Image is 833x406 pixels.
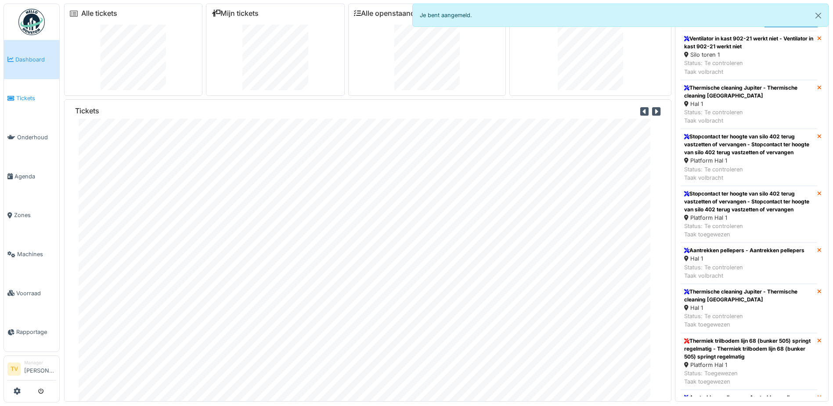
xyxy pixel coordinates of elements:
span: Rapportage [16,328,56,336]
span: Agenda [14,172,56,181]
a: Dashboard [4,40,59,79]
div: Thermiek trilbodem lijn 68 (bunker 505) springt regelmatig - Thermiek trilbodem lijn 68 (bunker 5... [684,337,814,361]
div: Thermische cleaning Jupiter - Thermische cleaning [GEOGRAPHIC_DATA] [684,288,814,304]
div: Thermische cleaning Jupiter - Thermische cleaning [GEOGRAPHIC_DATA] [684,84,814,100]
a: Thermiek trilbodem lijn 68 (bunker 505) springt regelmatig - Thermiek trilbodem lijn 68 (bunker 5... [681,333,817,390]
a: Stopcontact ter hoogte van silo 402 terug vastzetten of vervangen - Stopcontact ter hoogte van si... [681,186,817,243]
span: Voorraad [16,289,56,297]
span: Tickets [16,94,56,102]
div: Stopcontact ter hoogte van silo 402 terug vastzetten of vervangen - Stopcontact ter hoogte van si... [684,133,814,156]
div: Status: Toegewezen Taak toegewezen [684,369,814,386]
div: Hal 1 [684,100,814,108]
img: Badge_color-CXgf-gQk.svg [18,9,45,35]
div: Je bent aangemeld. [412,4,829,27]
li: TV [7,362,21,376]
div: Stopcontact ter hoogte van silo 402 terug vastzetten of vervangen - Stopcontact ter hoogte van si... [684,190,814,214]
div: Silo toren 1 [684,51,814,59]
div: Manager [24,359,56,366]
a: TV Manager[PERSON_NAME] [7,359,56,381]
span: Machines [17,250,56,258]
button: Close [808,4,828,27]
div: Status: Te controleren Taak volbracht [684,165,814,182]
div: Platform Hal 1 [684,156,814,165]
div: Status: Te controleren Taak volbracht [684,263,804,280]
div: Platform Hal 1 [684,214,814,222]
div: Hal 1 [684,254,804,263]
div: Aantrekken pellepers - Aantrekken pellepers [684,394,804,402]
li: [PERSON_NAME] [24,359,56,378]
span: Zones [14,211,56,219]
div: Status: Te controleren Taak volbracht [684,108,814,125]
div: Status: Te controleren Taak toegewezen [684,312,814,329]
a: Agenda [4,157,59,196]
h6: Tickets [75,107,99,115]
div: Hal 1 [684,304,814,312]
a: Zones [4,196,59,235]
a: Tickets [4,79,59,118]
a: Aantrekken pellepers - Aantrekken pellepers Hal 1 Status: Te controlerenTaak volbracht [681,243,817,284]
a: Rapportage [4,313,59,352]
div: Status: Te controleren Taak toegewezen [684,222,814,239]
a: Thermische cleaning Jupiter - Thermische cleaning [GEOGRAPHIC_DATA] Hal 1 Status: Te controlerenT... [681,80,817,129]
a: Mijn tickets [212,9,259,18]
a: Alle tickets [81,9,117,18]
div: Ventilator in kast 902-21 werkt niet - Ventilator in kast 902-21 werkt niet [684,35,814,51]
div: Aantrekken pellepers - Aantrekken pellepers [684,246,804,254]
span: Dashboard [15,55,56,64]
span: Onderhoud [17,133,56,141]
a: Voorraad [4,274,59,313]
a: Ventilator in kast 902-21 werkt niet - Ventilator in kast 902-21 werkt niet Silo toren 1 Status: ... [681,31,817,80]
a: Stopcontact ter hoogte van silo 402 terug vastzetten of vervangen - Stopcontact ter hoogte van si... [681,129,817,186]
a: Machines [4,235,59,274]
a: Alle openstaande taken [354,9,439,18]
a: Thermische cleaning Jupiter - Thermische cleaning [GEOGRAPHIC_DATA] Hal 1 Status: Te controlerenT... [681,284,817,333]
div: Platform Hal 1 [684,361,814,369]
div: Status: Te controleren Taak volbracht [684,59,814,76]
a: Onderhoud [4,118,59,157]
